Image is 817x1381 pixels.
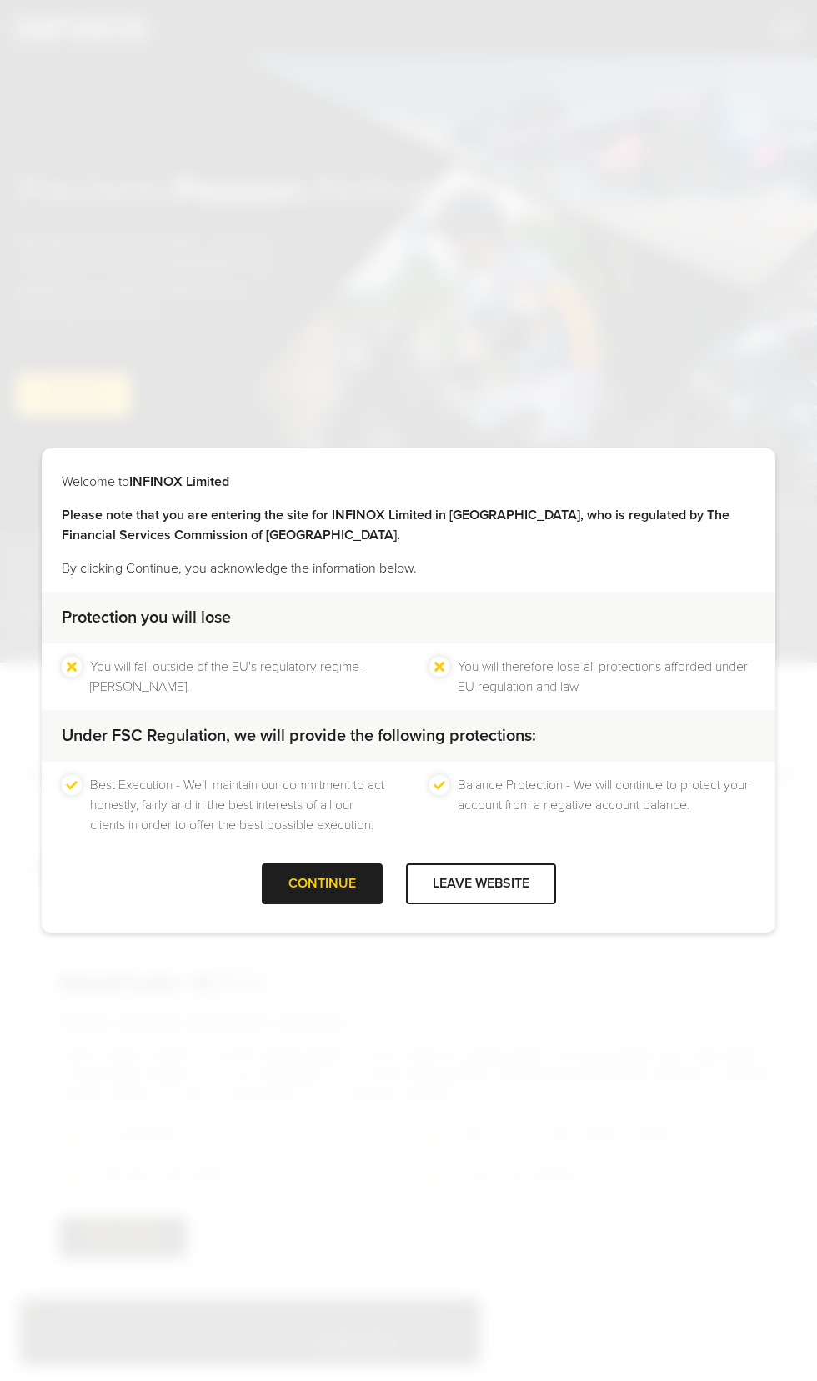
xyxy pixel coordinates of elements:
[458,775,755,835] li: Balance Protection - We will continue to protect your account from a negative account balance.
[62,558,755,578] p: By clicking Continue, you acknowledge the information below.
[90,657,388,697] li: You will fall outside of the EU's regulatory regime - [PERSON_NAME].
[62,726,536,746] strong: Under FSC Regulation, we will provide the following protections:
[62,608,231,628] strong: Protection you will lose
[406,863,556,904] div: LEAVE WEBSITE
[62,507,729,543] strong: Please note that you are entering the site for INFINOX Limited in [GEOGRAPHIC_DATA], who is regul...
[262,863,383,904] div: CONTINUE
[129,473,229,490] strong: INFINOX Limited
[458,657,755,697] li: You will therefore lose all protections afforded under EU regulation and law.
[90,775,388,835] li: Best Execution - We’ll maintain our commitment to act honestly, fairly and in the best interests ...
[62,472,755,492] p: Welcome to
